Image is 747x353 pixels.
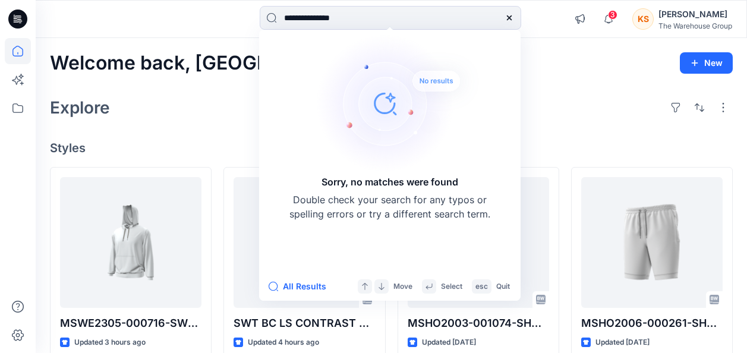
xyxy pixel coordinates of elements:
button: New [680,52,733,74]
p: Select [441,280,462,293]
p: Updated [DATE] [422,336,476,349]
h4: Styles [50,141,733,155]
p: Updated 4 hours ago [248,336,319,349]
p: MSHO2003-001074-SHORT RVT UTILITY PS [408,315,549,332]
p: Updated 3 hours ago [74,336,146,349]
p: Updated [DATE] [595,336,650,349]
a: MSHO2006-000261-SHORT HHM EW KNIT S-6XL [581,177,723,308]
a: SWT BC LS CONTRAST FLC HOOD PS-MSWE2108-000140 [234,177,375,308]
p: Move [393,280,412,293]
p: Quit [496,280,510,293]
h2: Welcome back, [GEOGRAPHIC_DATA] [50,52,395,74]
img: Sorry, no matches were found [316,32,483,175]
h5: Sorry, no matches were found [322,175,458,189]
p: SWT BC LS CONTRAST FLC HOOD PS-MSWE2108-000140 [234,315,375,332]
p: esc [475,280,488,293]
span: 3 [608,10,617,20]
p: MSHO2006-000261-SHORT HHM EW KNIT S-6XL [581,315,723,332]
button: All Results [269,279,334,294]
div: [PERSON_NAME] [658,7,732,21]
div: The Warehouse Group [658,21,732,30]
a: MSWE2305-000716-SWT GAM HOOD FRESH SLOUCHY [60,177,201,308]
div: KS [632,8,654,30]
p: Double check your search for any typos or spelling errors or try a different search term. [289,193,491,221]
p: MSWE2305-000716-SWT GAM HOOD FRESH SLOUCHY [60,315,201,332]
h2: Explore [50,98,110,117]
